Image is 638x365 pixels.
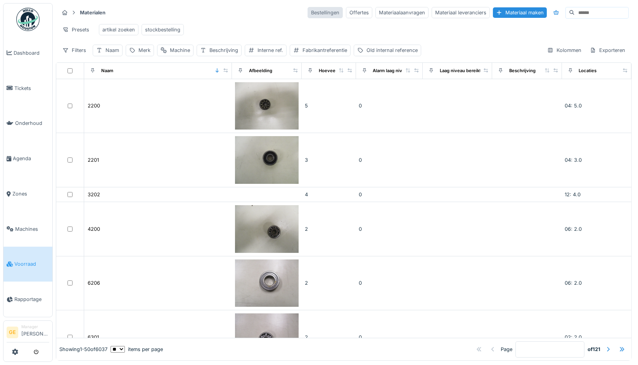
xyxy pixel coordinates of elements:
[588,346,600,353] strong: of 121
[3,282,52,317] a: Rapportage
[21,324,49,330] div: Manager
[359,334,420,341] div: 0
[170,47,190,54] div: Machine
[77,9,109,16] strong: Materialen
[544,45,585,56] div: Kolommen
[14,49,49,57] span: Dashboard
[346,7,372,18] div: Offertes
[565,192,581,197] span: 12: 4.0
[235,313,298,361] img: 6301
[305,191,353,198] div: 4
[305,225,353,233] div: 2
[88,102,100,109] div: 2200
[501,346,512,353] div: Page
[14,260,49,268] span: Voorraad
[579,67,597,74] div: Locaties
[359,225,420,233] div: 0
[7,327,18,338] li: GE
[3,106,52,141] a: Onderhoud
[375,7,429,18] div: Materiaalaanvragen
[359,279,420,287] div: 0
[359,102,420,109] div: 0
[3,247,52,282] a: Voorraad
[12,190,49,197] span: Zones
[308,7,343,18] div: Bestellingen
[440,67,483,74] div: Laag niveau bereikt?
[303,47,347,54] div: Fabrikantreferentie
[367,47,418,54] div: Old internal reference
[565,103,582,109] span: 04: 5.0
[509,67,536,74] div: Beschrijving
[88,225,100,233] div: 4200
[305,334,353,341] div: 2
[7,324,49,343] a: GE Manager[PERSON_NAME]
[565,157,582,163] span: 04: 3.0
[14,296,49,303] span: Rapportage
[3,211,52,247] a: Machines
[3,35,52,71] a: Dashboard
[13,155,49,162] span: Agenda
[15,119,49,127] span: Onderhoud
[59,24,93,35] div: Presets
[258,47,283,54] div: Interne ref.
[305,102,353,109] div: 5
[15,225,49,233] span: Machines
[3,71,52,106] a: Tickets
[102,26,135,33] div: artikel zoeken
[59,346,107,353] div: Showing 1 - 50 of 6037
[101,67,113,74] div: Naam
[138,47,150,54] div: Merk
[111,346,163,353] div: items per page
[359,191,420,198] div: 0
[373,67,410,74] div: Alarm laag niveau
[235,205,298,253] img: 4200
[59,45,90,56] div: Filters
[16,8,40,31] img: Badge_color-CXgf-gQk.svg
[249,67,272,74] div: Afbeelding
[565,334,582,340] span: 02: 2.0
[3,141,52,176] a: Agenda
[21,324,49,341] li: [PERSON_NAME]
[3,176,52,211] a: Zones
[235,136,298,184] img: 2201
[432,7,490,18] div: Materiaal leveranciers
[305,279,353,287] div: 2
[305,156,353,164] div: 3
[235,259,298,307] img: 6206
[359,156,420,164] div: 0
[319,67,346,74] div: Hoeveelheid
[88,156,99,164] div: 2201
[235,82,298,130] img: 2200
[14,85,49,92] span: Tickets
[493,7,547,18] div: Materiaal maken
[209,47,238,54] div: Beschrijving
[565,226,582,232] span: 06: 2.0
[88,191,100,198] div: 3202
[105,47,119,54] div: Naam
[145,26,180,33] div: stockbestelling
[88,334,99,341] div: 6301
[586,45,629,56] div: Exporteren
[565,280,582,286] span: 06: 2.0
[88,279,100,287] div: 6206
